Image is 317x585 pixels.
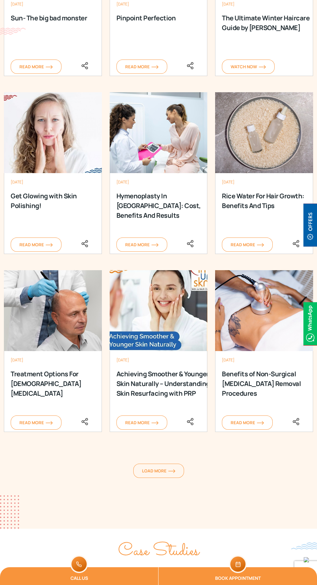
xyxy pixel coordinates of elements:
div: [DATE] [116,180,201,185]
div: [DATE] [11,358,95,363]
div: Achieving Smoother & Younger Skin Naturally – Understanding Skin Resurfacing with PRP [116,369,213,395]
div: Sun- The big bad monster [11,13,108,39]
a: Book Appointment [158,567,317,585]
div: Hymenoplasty In [GEOGRAPHIC_DATA]: Cost, Benefits And Results [116,191,213,217]
span: Watch Now [231,64,266,70]
a: Read More [222,237,273,252]
a: <div class="socialicons"><span class="close_share"><i class="fa fa-close"></i></span> <a href="ht... [186,61,194,69]
img: up-blue-arrow.svg [304,557,309,562]
a: <div class="socialicons"><span class="close_share"><i class="fa fa-close"></i></span> <a href="ht... [186,239,194,247]
div: [DATE] [222,180,306,185]
a: Read More [222,415,273,430]
span: Case Studies [118,538,199,565]
a: <div class="socialicons"><span class="close_share"><i class="fa fa-close"></i></span> <a href="ht... [81,239,89,247]
a: Whatsappicon [303,320,317,327]
a: <div class="socialicons"><span class="close_share"><i class="fa fa-close"></i></span> <a href="ht... [81,417,89,425]
img: mobile-cal [229,555,247,573]
a: Read More [11,415,61,430]
img: bluewave [291,542,317,549]
a: Read More [116,237,167,252]
a: Watch Now [222,60,275,74]
div: [DATE] [11,2,95,7]
a: Read More [116,415,167,430]
span: Load More [142,468,175,474]
div: [DATE] [116,358,201,363]
a: <div class="socialicons"><span class="close_share"><i class="fa fa-close"></i></span> <a href="ht... [292,417,300,425]
a: <div class="socialicons"><span class="close_share"><i class="fa fa-close"></i></span> <a href="ht... [292,239,300,247]
div: Get Glowing with Skin Polishing! [11,191,108,217]
div: Pinpoint Perfection [116,13,213,39]
div: [DATE] [222,358,306,363]
a: Read More [11,60,61,74]
div: [DATE] [11,180,95,185]
img: orange-arrow.svg [259,65,266,69]
img: mobile-tel [70,555,88,573]
div: [DATE] [222,2,306,7]
img: orange-arrow [168,469,175,473]
img: Whatsappicon [303,302,317,345]
a: Read More [11,237,61,252]
div: Treatment Options For [DEMOGRAPHIC_DATA][MEDICAL_DATA] [11,369,108,395]
a: Read More [116,60,167,74]
a: Load Moreorange-arrow [133,464,184,478]
img: offerBt [303,204,317,247]
div: [DATE] [116,2,201,7]
a: <div class="socialicons"><span class="close_share"><i class="fa fa-close"></i></span> <a href="ht... [81,61,89,69]
a: <div class="socialicons"><span class="close_share"><i class="fa fa-close"></i></span> <a href="ht... [186,417,194,425]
